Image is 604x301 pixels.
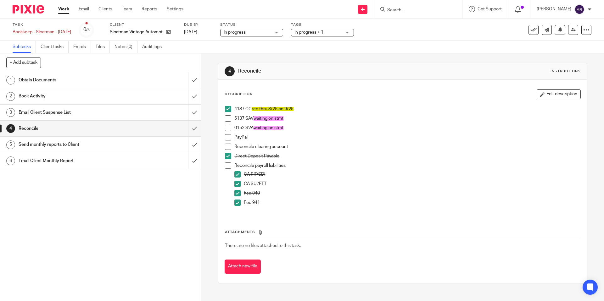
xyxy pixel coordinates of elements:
p: CA PIT/SDI [244,171,580,178]
p: Fed 940 [244,190,580,196]
p: 5137 SAV [234,115,580,122]
span: rec thru 8/25 on 9/25 [252,107,294,111]
label: Tags [291,22,354,27]
input: Search [387,8,443,13]
a: Email [79,6,89,12]
div: Instructions [551,69,581,74]
label: Client [110,22,176,27]
button: Attach new file [225,260,261,274]
div: 4 [225,66,235,76]
p: 0152 SVA [234,125,580,131]
p: CA SUI/ETT [244,181,580,187]
div: 6 [6,156,15,165]
div: 1 [6,76,15,85]
img: Pixie [13,5,44,14]
a: Files [96,41,110,53]
p: 4187 CC [234,106,580,112]
span: Attachments [225,230,255,234]
span: There are no files attached to this task. [225,244,301,248]
a: Settings [167,6,183,12]
a: Emails [73,41,91,53]
a: Reports [142,6,157,12]
label: Due by [184,22,212,27]
p: [PERSON_NAME] [537,6,571,12]
a: Notes (0) [115,41,137,53]
h1: Book Activity [19,91,127,101]
span: In progress [224,30,246,35]
span: In progress + 1 [294,30,323,35]
p: Sloatman Vintage Automotive [110,29,163,35]
span: waiting on stmt [254,126,283,130]
a: Clients [98,6,112,12]
label: Task [13,22,71,27]
h1: Email Client Suspense List [19,108,127,117]
label: Status [220,22,283,27]
a: Team [122,6,132,12]
p: Fed 941 [244,200,580,206]
a: Client tasks [41,41,69,53]
a: Audit logs [142,41,166,53]
h1: Email Client Monthly Report [19,156,127,166]
div: 4 [6,124,15,133]
p: PayPal [234,134,580,140]
a: Work [58,6,69,12]
h1: Send monthly reports to Client [19,140,127,149]
p: Reconcile clearing account [234,144,580,150]
div: 5 [6,140,15,149]
span: waiting on stmt [254,116,283,121]
button: Edit description [537,89,581,99]
span: Get Support [478,7,502,11]
button: + Add subtask [6,57,41,68]
div: Bookkeep - Sloatman - [DATE] [13,29,71,35]
div: 2 [6,92,15,101]
small: /6 [86,28,90,32]
p: Direct Deposit Payable [234,153,580,159]
a: Subtasks [13,41,36,53]
h1: Obtain Documents [19,75,127,85]
span: [DATE] [184,30,197,34]
div: 0 [83,26,90,33]
div: 3 [6,108,15,117]
h1: Reconcile [19,124,127,133]
img: svg%3E [574,4,584,14]
p: Reconcile payroll liabilities [234,162,580,169]
div: Bookkeep - Sloatman - August 2025 [13,29,71,35]
p: Description [225,92,253,97]
h1: Reconcile [238,68,416,74]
